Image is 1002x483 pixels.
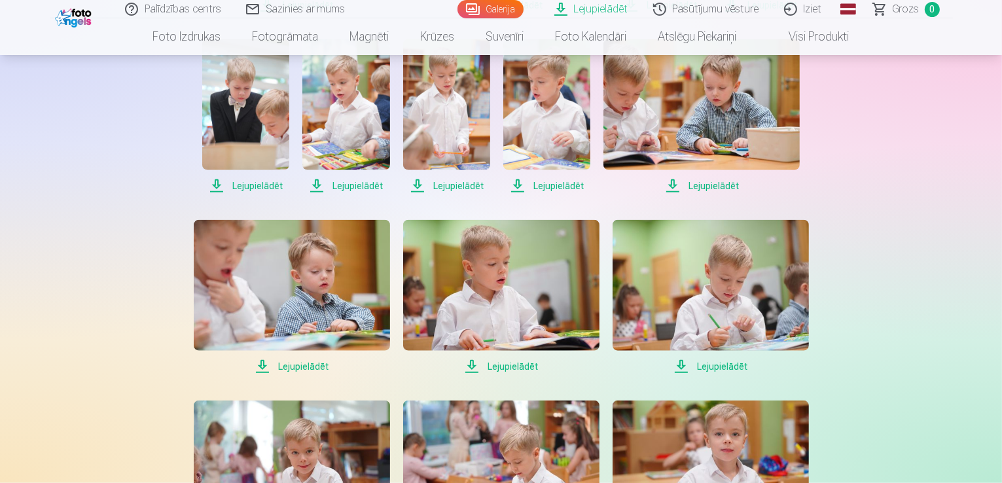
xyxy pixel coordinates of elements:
[302,39,389,194] a: Lejupielādēt
[893,1,920,17] span: Grozs
[403,220,599,374] a: Lejupielādēt
[302,178,389,194] span: Lejupielādēt
[603,178,800,194] span: Lejupielādēt
[194,220,390,374] a: Lejupielādēt
[237,18,334,55] a: Fotogrāmata
[753,18,865,55] a: Visi produkti
[613,359,809,374] span: Lejupielādēt
[403,39,490,194] a: Lejupielādēt
[503,178,590,194] span: Lejupielādēt
[540,18,643,55] a: Foto kalendāri
[137,18,237,55] a: Foto izdrukas
[194,359,390,374] span: Lejupielādēt
[334,18,405,55] a: Magnēti
[403,359,599,374] span: Lejupielādēt
[405,18,471,55] a: Krūzes
[202,39,289,194] a: Lejupielādēt
[55,5,95,27] img: /fa1
[613,220,809,374] a: Lejupielādēt
[403,178,490,194] span: Lejupielādēt
[643,18,753,55] a: Atslēgu piekariņi
[925,2,940,17] span: 0
[503,39,590,194] a: Lejupielādēt
[202,178,289,194] span: Lejupielādēt
[471,18,540,55] a: Suvenīri
[603,39,800,194] a: Lejupielādēt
